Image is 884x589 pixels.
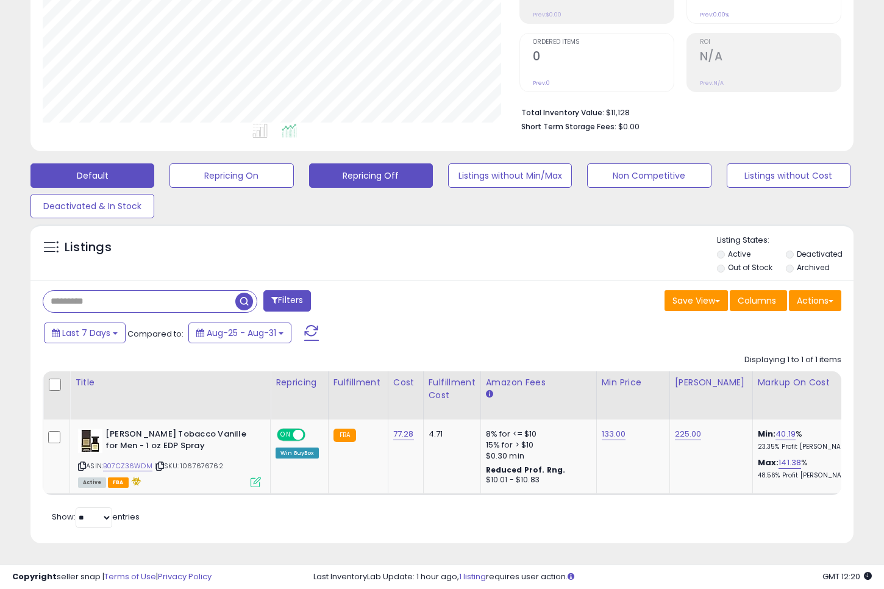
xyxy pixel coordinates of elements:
button: Repricing On [169,163,293,188]
div: 4.71 [429,429,471,440]
span: 2025-09-8 12:20 GMT [822,571,872,582]
span: Columns [738,294,776,307]
div: % [758,457,859,480]
button: Save View [665,290,728,311]
button: Repricing Off [309,163,433,188]
div: $10.01 - $10.83 [486,475,587,485]
div: Cost [393,376,418,389]
span: ROI [700,39,841,46]
span: All listings currently available for purchase on Amazon [78,477,106,488]
small: Prev: 0 [533,79,550,87]
span: Compared to: [127,328,184,340]
div: Displaying 1 to 1 of 1 items [744,354,841,366]
div: 8% for <= $10 [486,429,587,440]
b: Min: [758,428,776,440]
div: Amazon Fees [486,376,591,389]
li: $11,128 [521,104,832,119]
a: 225.00 [675,428,702,440]
small: Prev: N/A [700,79,724,87]
div: Repricing [276,376,323,389]
span: | SKU: 1067676762 [154,461,223,471]
small: Prev: $0.00 [533,11,561,18]
h2: 0 [533,49,674,66]
b: Short Term Storage Fees: [521,121,616,132]
button: Deactivated & In Stock [30,194,154,218]
button: Aug-25 - Aug-31 [188,323,291,343]
a: 77.28 [393,428,414,440]
span: $0.00 [618,121,640,132]
div: Fulfillment [333,376,383,389]
button: Columns [730,290,787,311]
span: FBA [108,477,129,488]
div: $0.30 min [486,451,587,462]
label: Deactivated [797,249,843,259]
div: Fulfillment Cost [429,376,476,402]
button: Default [30,163,154,188]
button: Listings without Min/Max [448,163,572,188]
a: Terms of Use [104,571,156,582]
h5: Listings [65,239,112,256]
button: Listings without Cost [727,163,850,188]
p: 48.56% Profit [PERSON_NAME] [758,471,859,480]
small: FBA [333,429,356,442]
h2: N/A [700,49,841,66]
b: Total Inventory Value: [521,107,604,118]
a: 40.19 [775,428,796,440]
i: hazardous material [129,477,141,485]
label: Archived [797,262,830,273]
span: Ordered Items [533,39,674,46]
p: 23.35% Profit [PERSON_NAME] [758,443,859,451]
div: Min Price [602,376,665,389]
div: ASIN: [78,429,261,486]
th: The percentage added to the cost of goods (COGS) that forms the calculator for Min & Max prices. [752,371,868,419]
div: Last InventoryLab Update: 1 hour ago, requires user action. [313,571,872,583]
label: Active [728,249,750,259]
a: Privacy Policy [158,571,212,582]
b: [PERSON_NAME] Tobacco Vanille for Men - 1 oz EDP Spray [105,429,254,454]
small: Prev: 0.00% [700,11,729,18]
span: OFF [304,430,323,440]
span: Aug-25 - Aug-31 [207,327,276,339]
a: 141.38 [779,457,801,469]
img: 41AUrWf-e+L._SL40_.jpg [78,429,102,453]
button: Non Competitive [587,163,711,188]
p: Listing States: [717,235,854,246]
button: Actions [789,290,841,311]
div: seller snap | | [12,571,212,583]
b: Reduced Prof. Rng. [486,465,566,475]
div: 15% for > $10 [486,440,587,451]
button: Last 7 Days [44,323,126,343]
a: B07CZ36WDM [103,461,152,471]
span: Last 7 Days [62,327,110,339]
div: Win BuyBox [276,448,319,459]
a: 1 listing [459,571,486,582]
div: Title [75,376,265,389]
div: % [758,429,859,451]
span: Show: entries [52,511,140,523]
strong: Copyright [12,571,57,582]
button: Filters [263,290,311,312]
div: [PERSON_NAME] [675,376,747,389]
span: ON [278,430,293,440]
label: Out of Stock [728,262,772,273]
small: Amazon Fees. [486,389,493,400]
a: 133.00 [602,428,626,440]
div: Markup on Cost [758,376,863,389]
b: Max: [758,457,779,468]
